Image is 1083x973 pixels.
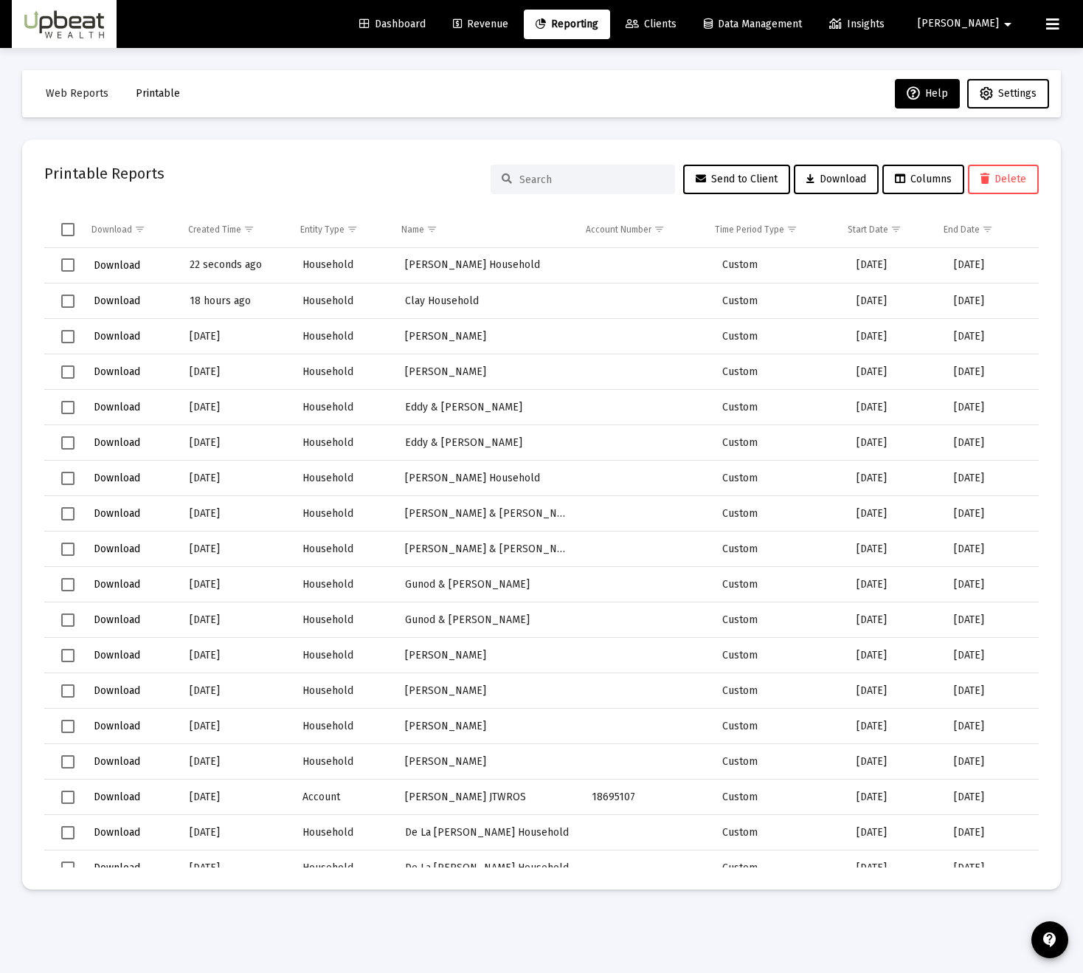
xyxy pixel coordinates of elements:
td: Household [292,425,395,461]
td: [DATE] [944,496,1039,532]
div: Select row [61,578,75,591]
span: Download [94,826,140,839]
td: [DATE] [944,390,1039,425]
td: Household [292,709,395,744]
div: Select row [61,507,75,520]
span: Show filter options for column 'Name' [426,224,437,235]
td: [PERSON_NAME] [395,709,581,744]
button: Download [92,680,142,701]
span: Data Management [704,18,802,30]
a: Data Management [692,10,814,39]
td: Household [292,532,395,567]
div: Name [401,224,424,235]
td: Household [292,744,395,780]
td: Clay Household [395,283,581,319]
div: Select row [61,791,75,804]
td: [DATE] [846,390,944,425]
mat-icon: contact_support [1041,931,1059,949]
td: [DATE] [944,425,1039,461]
td: Column End Date [933,212,1028,247]
span: Show filter options for column 'Download' [134,224,145,235]
td: [DATE] [179,744,292,780]
span: Download [94,365,140,378]
button: Send to Client [683,165,790,194]
td: Eddy & [PERSON_NAME] [395,390,581,425]
td: Gunod & [PERSON_NAME] [395,567,581,602]
td: [PERSON_NAME] [395,354,581,390]
td: [DATE] [846,461,944,496]
td: [DATE] [944,532,1039,567]
button: Download [92,751,142,772]
td: Household [292,319,395,354]
span: Show filter options for column 'End Date' [982,224,993,235]
span: Download [94,649,140,661]
span: Download [94,401,140,413]
td: Household [292,638,395,673]
td: [DATE] [846,354,944,390]
span: Show filter options for column 'Start Date' [890,224,902,235]
div: Select row [61,330,75,343]
td: Column Entity Type [290,212,391,247]
span: Download [94,720,140,732]
td: [DATE] [846,283,944,319]
span: Delete [980,173,1026,185]
td: Column Download [81,212,178,247]
td: [DATE] [846,850,944,886]
div: Select row [61,862,75,875]
td: Household [292,602,395,638]
td: Gunod & [PERSON_NAME] [395,602,581,638]
button: Download [92,644,142,666]
div: Select row [61,365,75,379]
td: Custom [712,567,845,602]
span: Insights [829,18,885,30]
td: Custom [712,283,845,319]
td: Column Created Time [178,212,290,247]
td: Account [292,780,395,815]
td: [PERSON_NAME] Household [395,461,581,496]
td: [DATE] [179,815,292,850]
span: Download [94,578,140,591]
td: [DATE] [846,709,944,744]
span: Download [94,755,140,768]
mat-icon: arrow_drop_down [999,10,1017,39]
td: [PERSON_NAME] [395,638,581,673]
td: [DATE] [944,602,1039,638]
div: Created Time [188,224,241,235]
span: Download [94,330,140,343]
td: [DATE] [846,815,944,850]
button: Download [794,165,879,194]
button: Printable [124,79,192,109]
td: [DATE] [944,248,1039,283]
td: [DATE] [846,780,944,815]
button: Download [92,857,142,879]
span: Download [94,259,140,272]
span: Show filter options for column 'Time Period Type' [786,224,797,235]
td: [DATE] [944,354,1039,390]
div: Select row [61,755,75,769]
div: Data grid [44,212,1039,867]
button: Download [92,361,142,382]
td: Custom [712,319,845,354]
td: Column Name [391,212,575,247]
div: Select row [61,401,75,414]
td: [DATE] [846,248,944,283]
div: Entity Type [300,224,345,235]
div: Select row [61,472,75,485]
button: Download [92,290,142,312]
button: Download [92,822,142,843]
td: De La [PERSON_NAME] Household [395,815,581,850]
button: Web Reports [34,79,120,109]
td: Custom [712,390,845,425]
td: [DATE] [846,567,944,602]
td: [DATE] [944,461,1039,496]
div: Select row [61,295,75,308]
span: Show filter options for column 'Entity Type' [347,224,358,235]
td: Custom [712,744,845,780]
span: Download [94,507,140,520]
button: Download [92,786,142,808]
span: Download [94,684,140,697]
td: 22 seconds ago [179,248,292,283]
button: Columns [882,165,964,194]
td: [DATE] [179,425,292,461]
td: Custom [712,602,845,638]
